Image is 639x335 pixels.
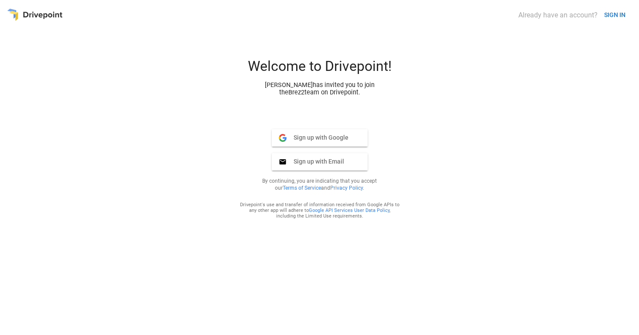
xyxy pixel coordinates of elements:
[601,7,629,23] button: SIGN IN
[272,129,368,147] button: Sign up with Google
[330,185,363,191] a: Privacy Policy
[257,81,382,96] div: [PERSON_NAME] has invited you to join the Brez2 team on Drivepoint.
[252,178,388,191] p: By continuing, you are indicating that you accept our and .
[240,202,400,219] div: Drivepoint's use and transfer of information received from Google APIs to any other app will adhe...
[287,157,344,165] span: Sign up with Email
[287,134,348,141] span: Sign up with Google
[215,58,424,81] div: Welcome to Drivepoint!
[283,185,321,191] a: Terms of Service
[309,208,389,213] a: Google API Services User Data Policy
[518,11,598,19] div: Already have an account?
[272,153,368,171] button: Sign up with Email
